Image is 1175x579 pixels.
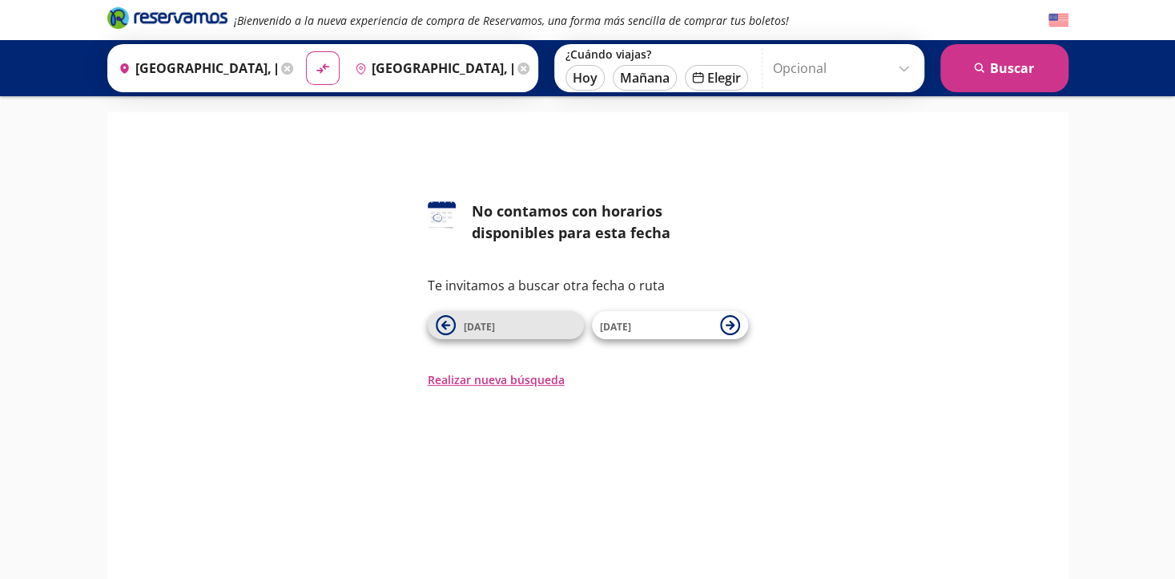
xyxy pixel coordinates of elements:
[773,48,916,88] input: Opcional
[234,13,789,28] em: ¡Bienvenido a la nueva experiencia de compra de Reservamos, una forma más sencilla de comprar tus...
[940,44,1068,92] button: Buscar
[464,320,495,334] span: [DATE]
[685,65,748,91] button: Elegir
[472,200,748,244] div: No contamos con horarios disponibles para esta fecha
[107,6,227,30] i: Brand Logo
[428,371,565,388] button: Realizar nueva búsqueda
[613,65,677,91] button: Mañana
[428,311,584,339] button: [DATE]
[348,48,513,88] input: Buscar Destino
[1048,10,1068,30] button: English
[565,65,605,91] button: Hoy
[592,311,748,339] button: [DATE]
[428,276,748,295] p: Te invitamos a buscar otra fecha o ruta
[112,48,277,88] input: Buscar Origen
[565,47,748,62] label: ¿Cuándo viajas?
[600,320,631,334] span: [DATE]
[107,6,227,34] a: Brand Logo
